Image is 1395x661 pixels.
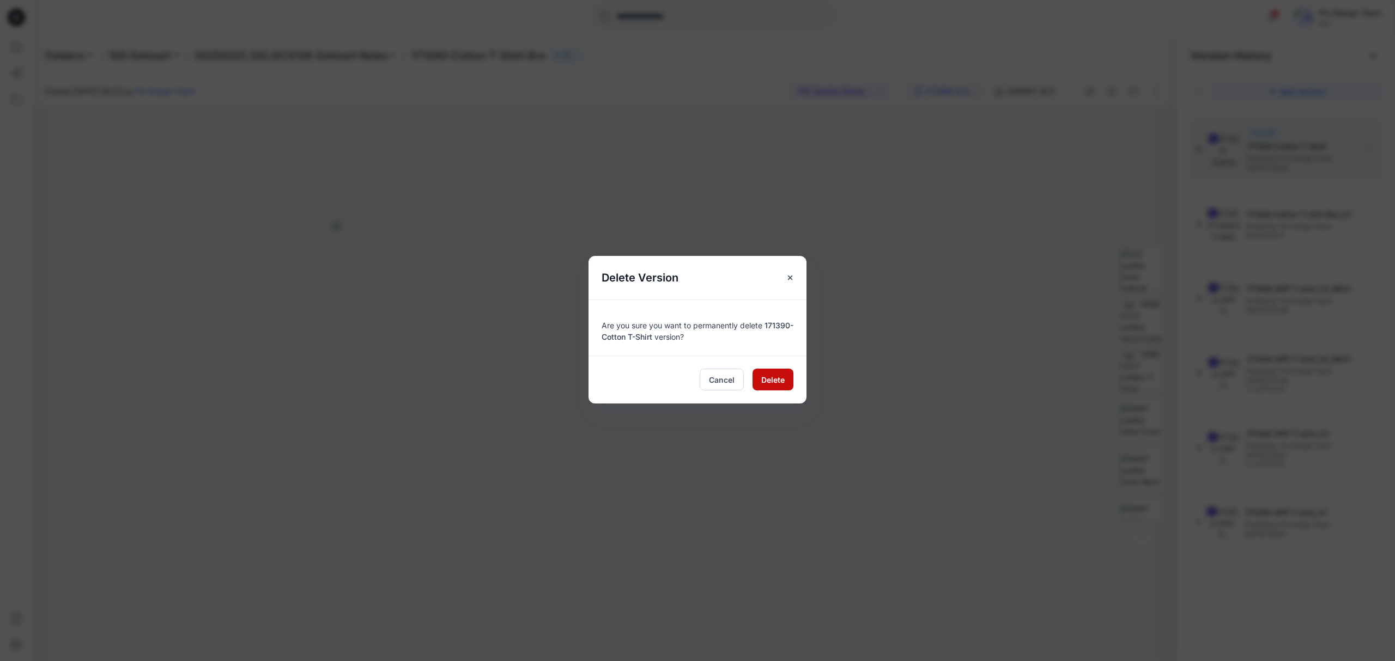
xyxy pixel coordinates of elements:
span: Delete [761,374,785,385]
h5: Delete Version [589,256,692,299]
button: Close [780,268,800,287]
div: Are you sure you want to permanently delete version? [602,313,793,342]
button: Cancel [700,369,744,390]
span: 171390-Cotton T-Shirt [602,321,793,341]
button: Delete [753,369,793,390]
span: Cancel [709,374,735,385]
